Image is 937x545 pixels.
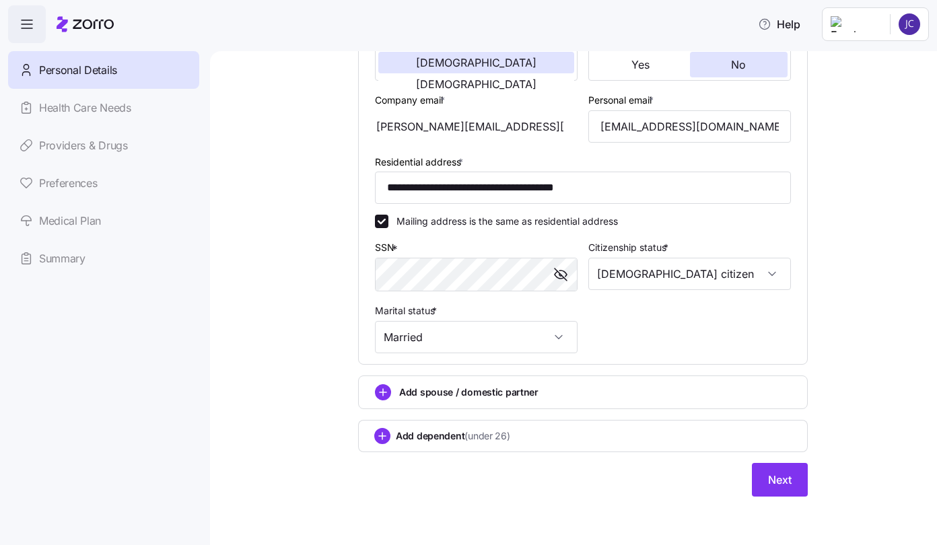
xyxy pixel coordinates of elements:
span: Add spouse / domestic partner [399,386,539,399]
img: Employer logo [831,16,879,32]
label: Citizenship status [588,240,671,255]
span: Personal Details [39,62,117,79]
span: (under 26) [464,429,510,443]
button: Help [747,11,811,38]
label: Company email [375,93,448,108]
span: Next [768,472,792,488]
label: Marital status [375,303,440,318]
input: Select marital status [375,321,578,353]
span: [DEMOGRAPHIC_DATA] [416,79,536,89]
a: Personal Details [8,51,199,89]
svg: add icon [374,428,390,444]
span: Help [758,16,800,32]
label: Residential address [375,155,466,170]
label: SSN [375,240,401,255]
button: Next [752,463,808,497]
span: [DEMOGRAPHIC_DATA] [416,57,536,68]
span: Yes [631,59,650,70]
span: No [731,59,746,70]
label: Mailing address is the same as residential address [388,215,618,228]
span: Add dependent [396,429,510,443]
input: Email [588,110,791,143]
label: Personal email [588,93,656,108]
svg: add icon [375,384,391,400]
img: 1cba35d8d565624e59f9523849a83a39 [899,13,920,35]
input: Select citizenship status [588,258,791,290]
